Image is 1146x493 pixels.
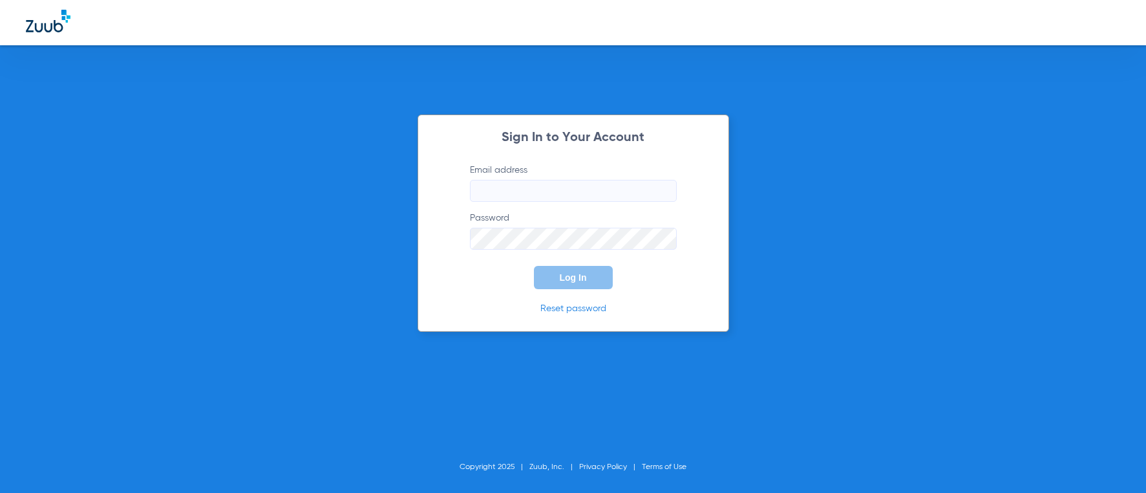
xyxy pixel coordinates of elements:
a: Terms of Use [642,463,686,471]
label: Password [470,212,677,250]
li: Copyright 2025 [460,461,529,474]
button: Log In [534,266,613,289]
a: Privacy Policy [579,463,627,471]
li: Zuub, Inc. [529,461,579,474]
span: Log In [560,272,587,283]
img: Zuub Logo [26,10,70,32]
h2: Sign In to Your Account [451,131,696,144]
a: Reset password [540,304,606,313]
input: Email address [470,180,677,202]
input: Password [470,228,677,250]
label: Email address [470,164,677,202]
